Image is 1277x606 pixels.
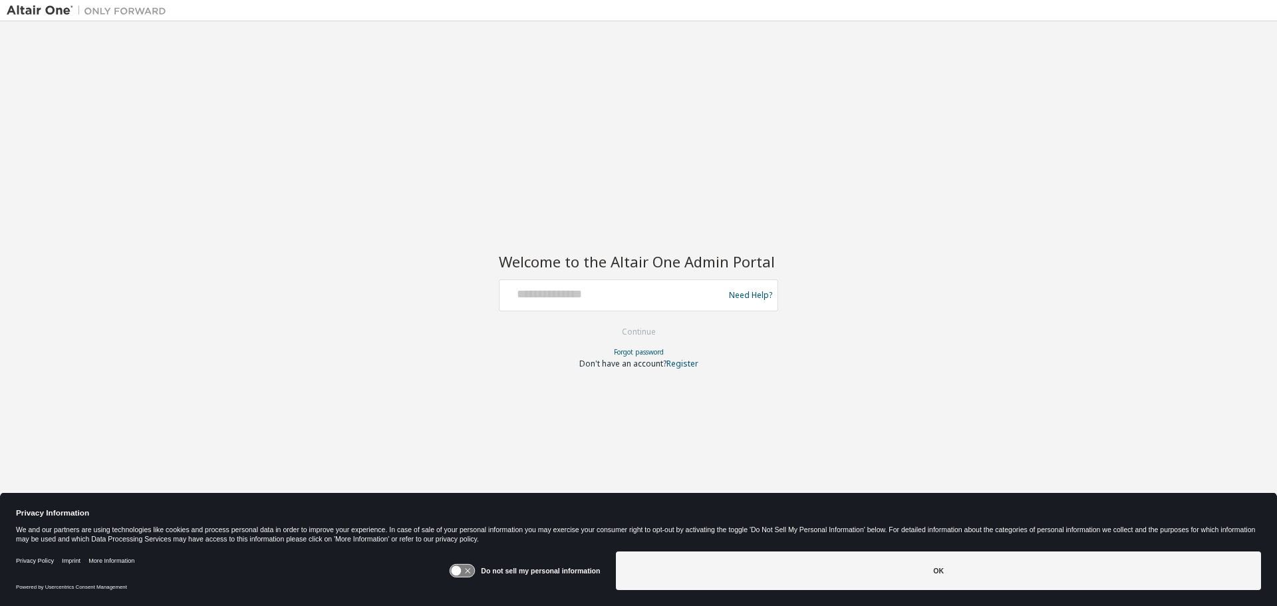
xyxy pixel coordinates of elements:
[579,358,666,369] span: Don't have an account?
[666,358,698,369] a: Register
[499,252,778,271] h2: Welcome to the Altair One Admin Portal
[7,4,173,17] img: Altair One
[614,347,664,357] a: Forgot password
